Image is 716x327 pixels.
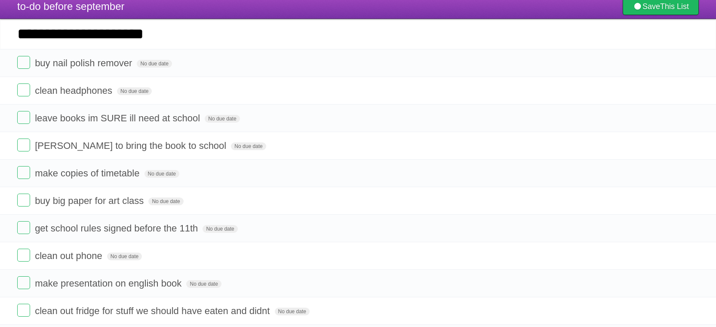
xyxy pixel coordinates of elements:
span: No due date [144,170,179,178]
span: No due date [275,308,310,315]
b: This List [660,2,689,11]
span: get school rules signed before the 11th [35,223,200,234]
span: make copies of timetable [35,168,141,179]
span: No due date [148,197,183,205]
span: [PERSON_NAME] to bring the book to school [35,140,228,151]
span: to-do before september [17,0,124,12]
span: No due date [107,253,142,260]
label: Done [17,111,30,124]
span: No due date [117,87,152,95]
span: clean out fridge for stuff we should have eaten and didnt [35,305,272,316]
span: No due date [137,60,172,68]
span: leave books im SURE ill need at school [35,113,202,123]
span: No due date [205,115,240,123]
label: Done [17,194,30,207]
span: No due date [203,225,237,233]
label: Done [17,304,30,317]
span: No due date [186,280,221,288]
label: Done [17,83,30,96]
label: Done [17,276,30,289]
label: Done [17,166,30,179]
span: clean out phone [35,250,104,261]
label: Done [17,139,30,151]
label: Done [17,249,30,262]
label: Done [17,56,30,69]
label: Done [17,221,30,234]
span: buy nail polish remover [35,58,134,68]
span: clean headphones [35,85,114,96]
span: No due date [231,142,266,150]
span: make presentation on english book [35,278,184,289]
span: buy big paper for art class [35,195,146,206]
